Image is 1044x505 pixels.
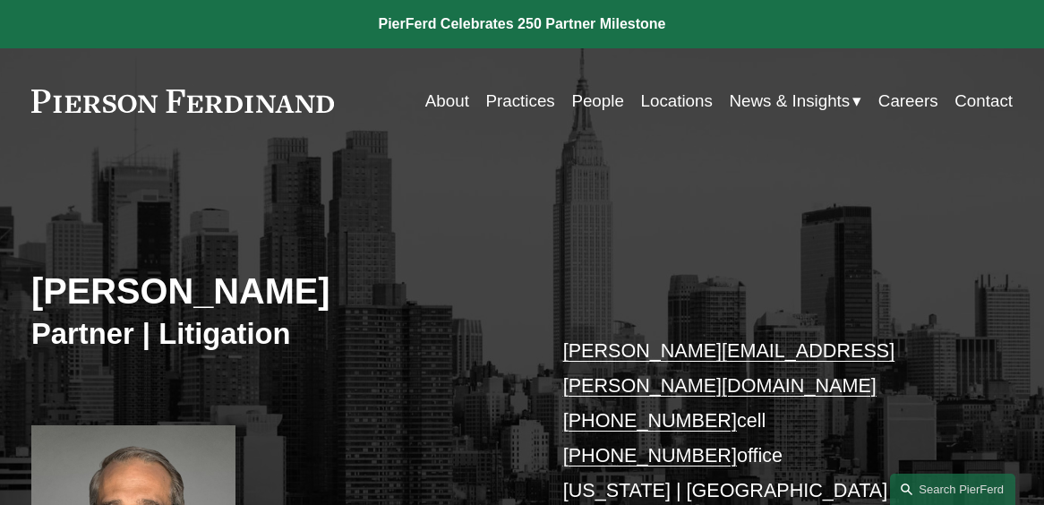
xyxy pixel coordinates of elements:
[890,474,1015,505] a: Search this site
[425,84,469,118] a: About
[878,84,938,118] a: Careers
[571,84,623,118] a: People
[563,339,895,397] a: [PERSON_NAME][EMAIL_ADDRESS][PERSON_NAME][DOMAIN_NAME]
[730,86,851,116] span: News & Insights
[641,84,713,118] a: Locations
[486,84,555,118] a: Practices
[954,84,1013,118] a: Contact
[563,409,737,432] a: [PHONE_NUMBER]
[31,270,522,312] h2: [PERSON_NAME]
[730,84,862,118] a: folder dropdown
[563,444,737,466] a: [PHONE_NUMBER]
[31,316,522,353] h3: Partner | Litigation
